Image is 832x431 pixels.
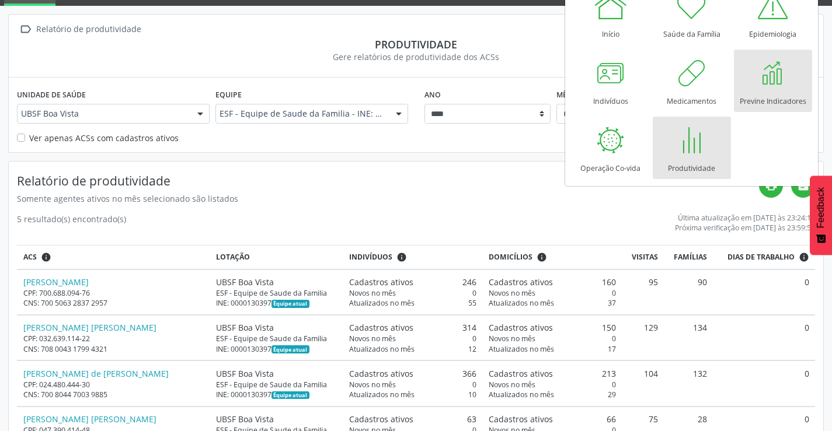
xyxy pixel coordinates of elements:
[271,391,309,400] span: Esta é a equipe atual deste Agente
[216,321,337,334] div: UBSF Boa Vista
[489,298,554,308] span: Atualizados no mês
[216,380,337,390] div: ESF - Equipe de Saude da Familia
[727,252,795,262] span: Dias de trabalho
[349,344,476,354] div: 12
[21,108,186,120] span: UBSF Boa Vista
[396,252,407,262] i: <div class="text-left"> <div> <strong>Cadastros ativos:</strong> Cadastros que estão vinculados a...
[17,192,759,205] div: Somente agentes ativos no mês selecionado são listados
[23,380,204,390] div: CPF: 024.480.444-30
[216,367,337,380] div: UBSF Boa Vista
[349,367,476,380] div: 366
[349,298,415,308] span: Atualizados no mês
[17,38,815,51] div: Produtividade
[675,213,815,223] div: Última atualização em [DATE] às 23:24:14
[675,223,815,233] div: Próxima verificação em [DATE] às 23:59:59
[23,390,204,400] div: CNS: 700 8044 7003 9885
[17,21,34,38] i: 
[489,413,616,425] div: 66
[349,413,413,425] span: Cadastros ativos
[349,334,396,344] span: Novos no mês
[216,413,337,425] div: UBSF Boa Vista
[622,315,664,360] td: 129
[215,86,242,104] label: Equipe
[34,21,143,38] div: Relatório de produtividade
[664,246,713,269] th: Famílias
[220,108,384,120] span: ESF - Equipe de Saude da Familia - INE: 0000130397
[489,298,616,308] div: 37
[622,246,664,269] th: Visitas
[489,334,535,344] span: Novos no mês
[489,276,616,288] div: 160
[489,288,616,298] div: 0
[349,380,476,390] div: 0
[271,300,309,308] span: Esta é a equipe atual deste Agente
[23,252,37,262] span: ACS
[489,334,616,344] div: 0
[489,367,616,380] div: 213
[349,334,476,344] div: 0
[216,344,337,354] div: INE: 0000130397
[489,252,532,262] span: Domicílios
[349,413,476,425] div: 63
[489,390,616,400] div: 29
[489,321,553,334] span: Cadastros ativos
[271,345,309,353] span: Esta é a equipe atual deste Agente
[653,50,731,112] a: Medicamentos
[489,380,616,390] div: 0
[216,334,337,344] div: ESF - Equipe de Saude da Familia
[572,117,650,179] a: Operação Co-vida
[216,298,337,308] div: INE: 0000130397
[349,367,413,380] span: Cadastros ativos
[17,174,759,188] h4: Relatório de produtividade
[489,288,535,298] span: Novos no mês
[216,288,337,298] div: ESF - Equipe de Saude da Familia
[810,176,832,255] button: Feedback - Mostrar pesquisa
[23,334,204,344] div: CPF: 032.639.114-22
[489,367,553,380] span: Cadastros ativos
[17,86,86,104] label: Unidade de saúde
[216,276,337,288] div: UBSF Boa Vista
[537,252,547,262] i: <div class="text-left"> <div> <strong>Cadastros ativos:</strong> Cadastros que estão vinculados a...
[23,414,156,425] a: [PERSON_NAME] [PERSON_NAME]
[489,380,535,390] span: Novos no mês
[664,269,713,315] td: 90
[489,344,554,354] span: Atualizados no mês
[489,321,616,334] div: 150
[349,252,392,262] span: Indivíduos
[734,50,812,112] a: Previne Indicadores
[349,276,413,288] span: Cadastros ativos
[23,368,169,379] a: [PERSON_NAME] de [PERSON_NAME]
[489,413,553,425] span: Cadastros ativos
[23,298,204,308] div: CNS: 700 5063 2837 2957
[572,50,650,112] a: Indivíduos
[216,390,337,400] div: INE: 0000130397
[622,269,664,315] td: 95
[349,288,476,298] div: 0
[349,380,396,390] span: Novos no mês
[816,187,826,228] span: Feedback
[17,213,126,233] div: 5 resultado(s) encontrado(s)
[349,390,476,400] div: 10
[489,344,616,354] div: 17
[17,51,815,63] div: Gere relatórios de produtividade dos ACSs
[424,86,441,104] label: Ano
[23,288,204,298] div: CPF: 700.688.094-76
[664,315,713,360] td: 134
[349,321,413,334] span: Cadastros ativos
[41,252,51,262] i: ACSs que estiveram vinculados a uma UBS neste período, mesmo sem produtividade.
[23,276,89,288] a: [PERSON_NAME]
[799,252,809,262] i: Dias em que o(a) ACS fez pelo menos uma visita, ou ficha de cadastro individual ou cadastro domic...
[653,117,731,179] a: Produtividade
[17,21,143,38] a:  Relatório de produtividade
[713,360,815,406] td: 0
[29,132,179,144] label: Ver apenas ACSs com cadastros ativos
[349,321,476,334] div: 314
[210,246,343,269] th: Lotação
[622,360,664,406] td: 104
[349,288,396,298] span: Novos no mês
[23,322,156,333] a: [PERSON_NAME] [PERSON_NAME]
[349,344,415,354] span: Atualizados no mês
[349,298,476,308] div: 55
[556,86,571,104] label: Mês
[713,315,815,360] td: 0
